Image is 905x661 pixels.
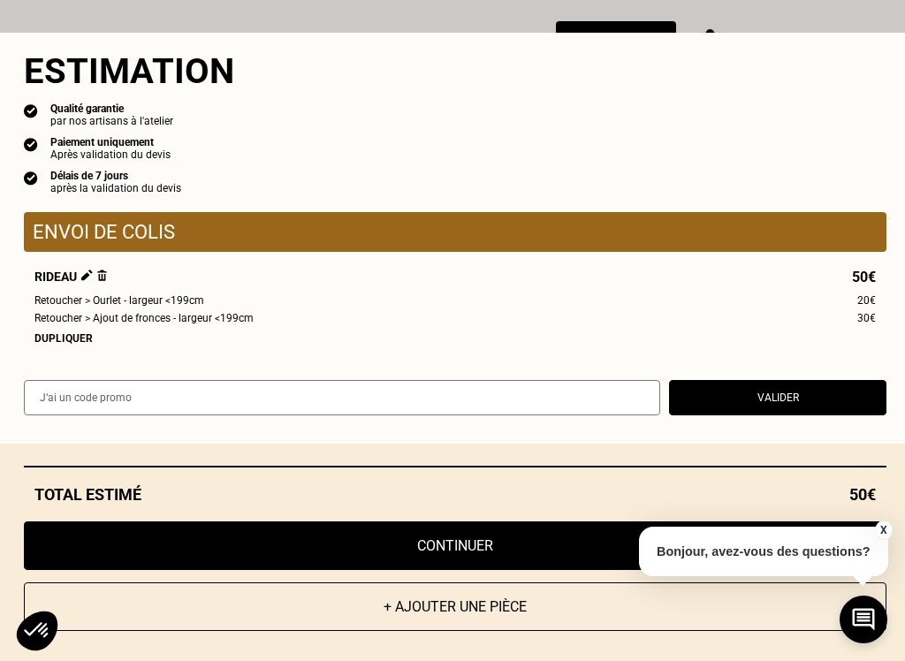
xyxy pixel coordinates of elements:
img: Éditer [81,270,93,281]
img: icon list info [24,136,38,152]
div: après la validation du devis [50,182,181,194]
section: Estimation [24,50,886,92]
button: Continuer [24,521,886,570]
span: Rideau [34,270,107,285]
span: 50€ [852,270,876,285]
div: Total estimé [24,485,886,504]
span: 50€ [849,485,876,504]
button: + Ajouter une pièce [24,582,886,631]
p: Bonjour, avez-vous des questions? [639,527,888,576]
div: Qualité garantie [50,103,173,115]
div: Dupliquer [34,332,876,345]
div: Après validation du devis [50,148,171,161]
span: Retoucher > Ajout de fronces - largeur <199cm [34,311,254,326]
p: Envoi de colis [33,221,878,243]
span: 30€ [857,311,876,326]
input: J‘ai un code promo [24,380,660,415]
span: 20€ [857,293,876,308]
img: icon list info [24,103,38,118]
button: X [874,520,892,540]
div: Délais de 7 jours [50,170,181,182]
img: icon list info [24,170,38,186]
img: Supprimer [97,270,107,281]
button: Valider [669,380,886,415]
div: Paiement uniquement [50,136,171,148]
span: Retoucher > Ourlet - largeur <199cm [34,293,204,308]
div: par nos artisans à l'atelier [50,115,173,127]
